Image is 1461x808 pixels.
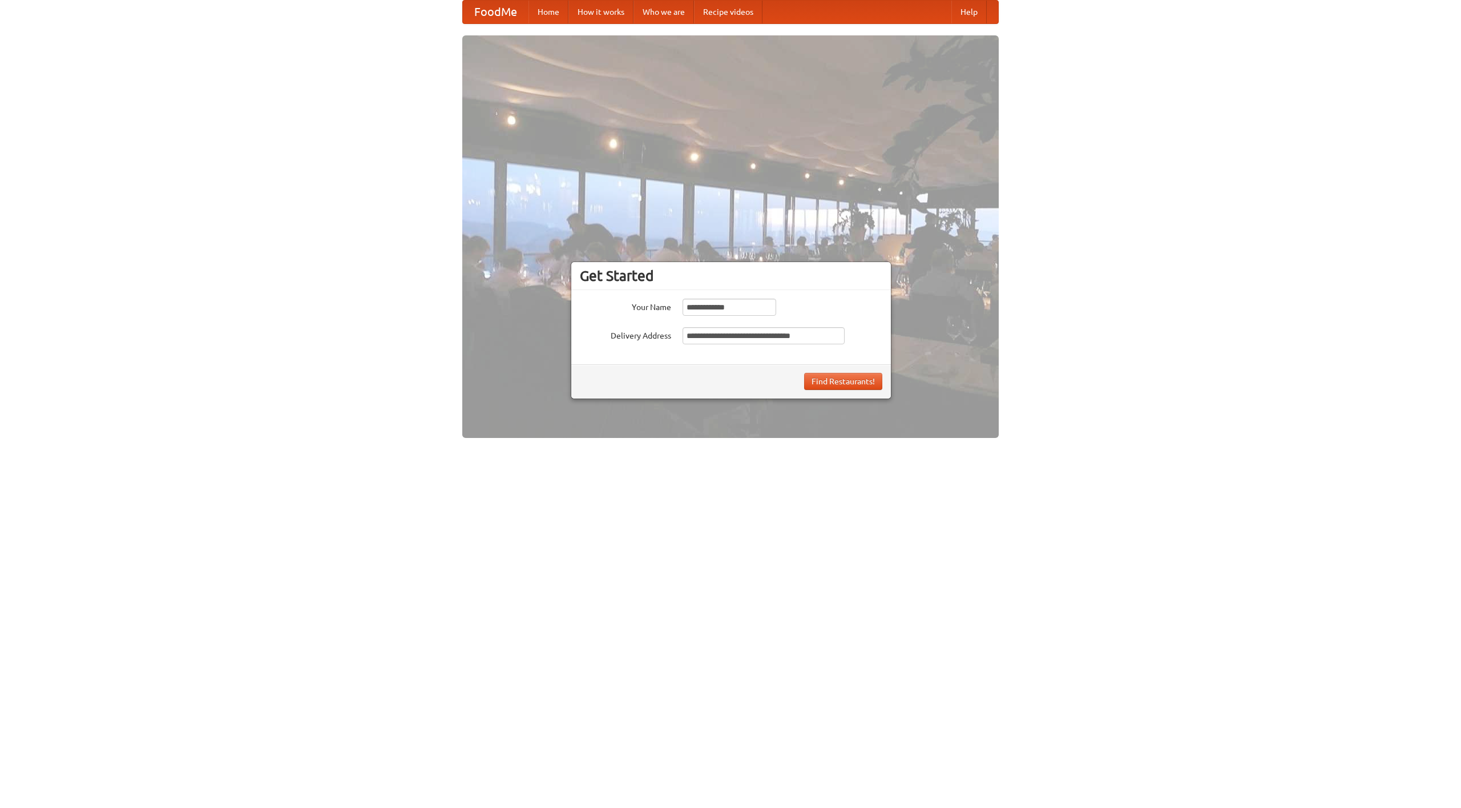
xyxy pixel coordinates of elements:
button: Find Restaurants! [804,373,882,390]
a: Home [528,1,568,23]
h3: Get Started [580,267,882,284]
a: Who we are [633,1,694,23]
a: How it works [568,1,633,23]
label: Your Name [580,299,671,313]
label: Delivery Address [580,327,671,341]
a: Recipe videos [694,1,762,23]
a: FoodMe [463,1,528,23]
a: Help [951,1,987,23]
